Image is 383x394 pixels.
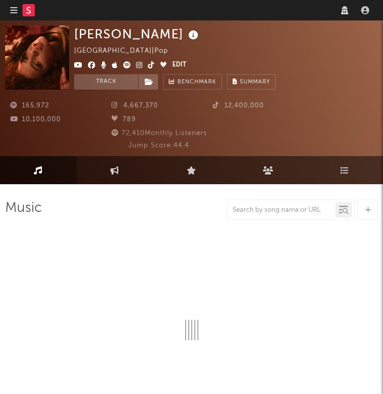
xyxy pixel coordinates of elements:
[74,45,180,57] div: [GEOGRAPHIC_DATA] | Pop
[111,102,158,109] span: 4,667,370
[213,102,264,109] span: 12,400,000
[227,74,276,90] button: Summary
[74,74,138,90] button: Track
[110,130,207,137] span: 72,410 Monthly Listeners
[228,206,335,214] input: Search by song name or URL
[111,116,136,123] span: 789
[172,59,186,72] button: Edit
[177,76,216,89] span: Benchmark
[240,79,270,85] span: Summary
[10,116,61,123] span: 10,100,000
[74,26,201,42] div: [PERSON_NAME]
[163,74,222,90] a: Benchmark
[10,102,49,109] span: 165,972
[128,142,189,149] span: Jump Score: 44.4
